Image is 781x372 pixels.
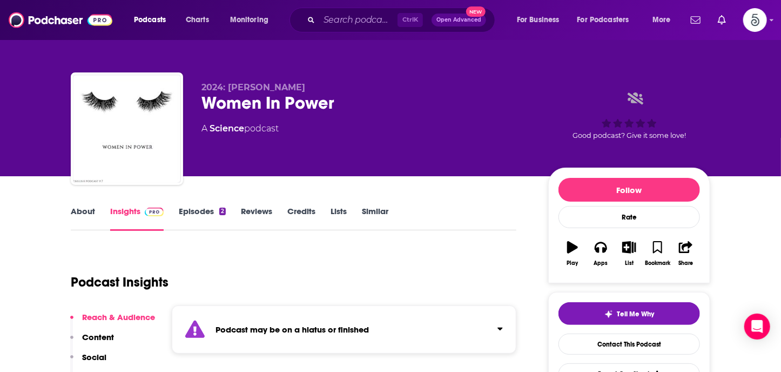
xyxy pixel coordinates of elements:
a: Contact This Podcast [558,334,700,355]
span: More [652,12,671,28]
a: Charts [179,11,216,29]
strong: Podcast may be on a hiatus or finished [216,324,369,335]
a: Credits [287,206,315,231]
div: Open Intercom Messenger [744,314,770,340]
div: Share [678,260,693,267]
button: open menu [570,11,645,29]
button: Apps [587,234,615,273]
button: Reach & Audience [70,312,155,332]
a: Lists [331,206,347,231]
span: Good podcast? Give it some love! [573,131,686,139]
span: Open Advanced [436,17,481,23]
a: Show notifications dropdown [686,11,705,29]
img: tell me why sparkle [604,310,613,318]
span: Podcasts [134,12,166,28]
div: A podcast [201,122,279,135]
a: Show notifications dropdown [713,11,730,29]
div: 2 [219,208,226,215]
div: Apps [594,260,608,267]
button: Share [672,234,700,273]
img: Podchaser - Follow, Share and Rate Podcasts [9,10,112,30]
section: Click to expand status details [172,305,516,354]
p: Content [82,332,114,342]
span: Tell Me Why [617,310,655,318]
a: Reviews [241,206,272,231]
span: New [466,6,486,17]
div: Good podcast? Give it some love! [548,82,710,149]
a: InsightsPodchaser Pro [110,206,164,231]
span: Logged in as Spiral5-G2 [743,8,767,32]
span: Charts [186,12,209,28]
h1: Podcast Insights [71,274,169,290]
span: Ctrl K [398,13,423,27]
button: open menu [645,11,684,29]
button: tell me why sparkleTell Me Why [558,302,700,325]
div: Play [567,260,578,267]
a: About [71,206,95,231]
button: open menu [223,11,282,29]
button: Social [70,352,106,372]
img: Women In Power [73,75,181,183]
img: User Profile [743,8,767,32]
button: Follow [558,178,700,202]
div: Rate [558,206,700,228]
button: Show profile menu [743,8,767,32]
button: Play [558,234,587,273]
div: Bookmark [645,260,670,267]
button: open menu [509,11,573,29]
img: Podchaser Pro [145,208,164,216]
button: Open AdvancedNew [432,14,486,26]
button: Bookmark [643,234,671,273]
p: Social [82,352,106,362]
button: List [615,234,643,273]
div: Search podcasts, credits, & more... [300,8,506,32]
input: Search podcasts, credits, & more... [319,11,398,29]
span: For Podcasters [577,12,629,28]
a: Similar [362,206,388,231]
span: 2024: [PERSON_NAME] [201,82,305,92]
button: open menu [126,11,180,29]
p: Reach & Audience [82,312,155,322]
a: Science [210,123,244,134]
span: For Business [517,12,560,28]
button: Content [70,332,114,352]
div: List [625,260,634,267]
span: Monitoring [230,12,268,28]
a: Episodes2 [179,206,226,231]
